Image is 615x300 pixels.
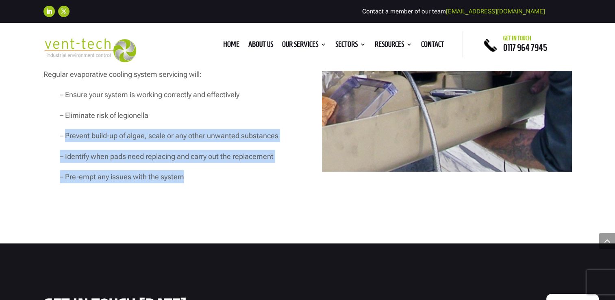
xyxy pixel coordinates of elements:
p: – Pre-empt any issues with the system [43,170,293,183]
a: Follow on X [58,6,70,17]
span: Contact a member of our team [362,8,545,15]
p: – Prevent build-up of algae, scale or any other unwanted substances [43,129,293,150]
a: 0117 964 7945 [503,43,547,52]
span: Get in touch [503,35,531,41]
p: – Ensure your system is working correctly and effectively [43,88,293,109]
p: Regular evaporative cooling system servicing will: [43,68,293,88]
img: 2023-09-27T08_35_16.549ZVENT-TECH---Clear-background [43,38,137,62]
p: – Eliminate risk of legionella [43,109,293,129]
a: Resources [375,41,412,50]
a: About us [248,41,273,50]
a: Sectors [335,41,366,50]
a: Contact [421,41,444,50]
a: Home [223,41,239,50]
a: [EMAIL_ADDRESS][DOMAIN_NAME] [446,8,545,15]
p: – Identify when pads need replacing and carry out the replacement [43,150,293,170]
a: Our Services [282,41,326,50]
a: Follow on LinkedIn [43,6,55,17]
